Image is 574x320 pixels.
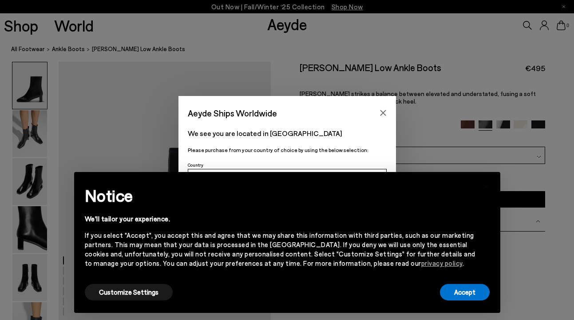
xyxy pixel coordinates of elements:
[188,105,277,121] span: Aeyde Ships Worldwide
[421,259,463,267] a: privacy policy
[188,128,387,139] p: We see you are located in [GEOGRAPHIC_DATA]
[85,184,475,207] h2: Notice
[475,175,497,196] button: Close this notice
[483,179,489,192] span: ×
[85,284,173,300] button: Customize Settings
[85,231,475,268] div: If you select "Accept", you accept this and agree that we may share this information with third p...
[188,162,203,168] span: Country
[85,214,475,224] div: We'll tailor your experience.
[188,146,387,154] p: Please purchase from your country of choice by using the below selection:
[376,106,390,120] button: Close
[440,284,490,300] button: Accept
